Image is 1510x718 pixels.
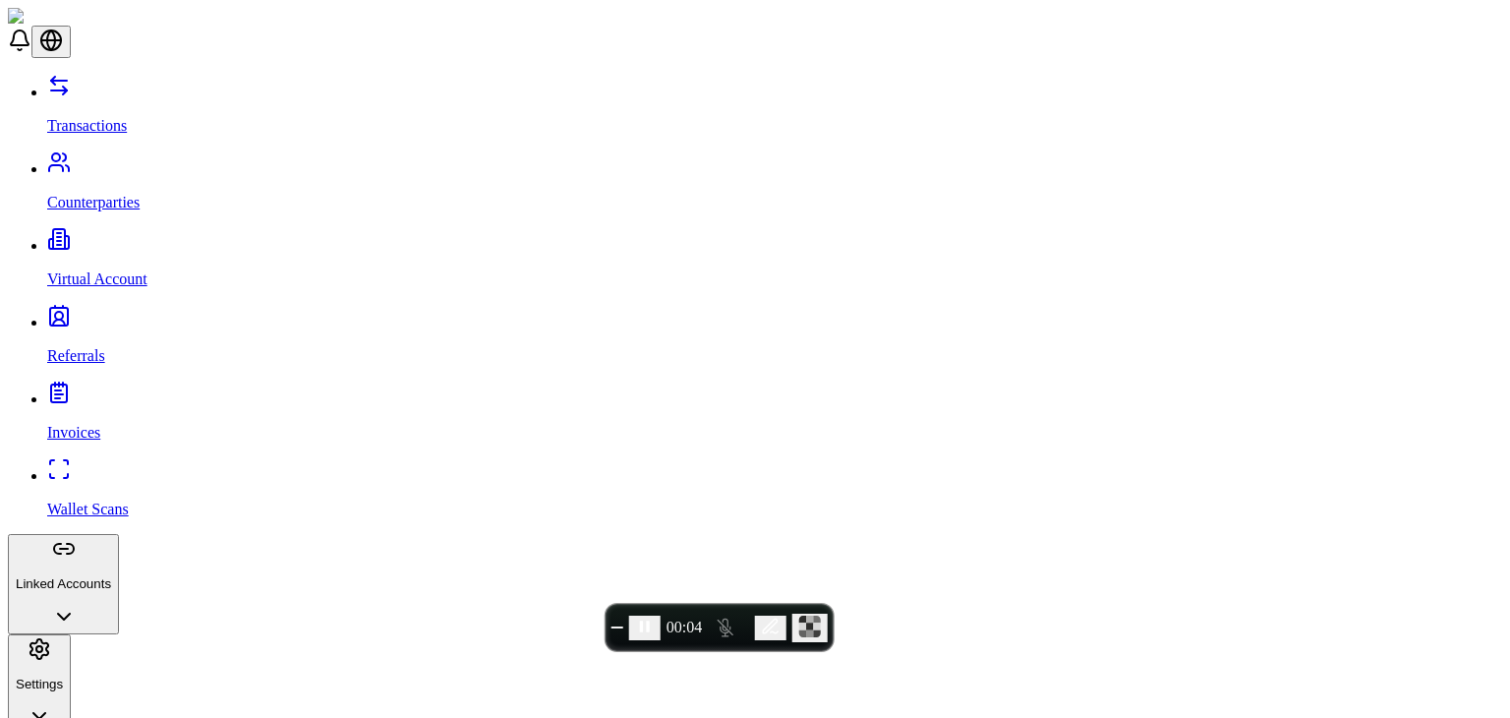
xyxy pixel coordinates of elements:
button: Linked Accounts [8,534,119,634]
p: Referrals [47,347,1502,365]
img: ShieldPay Logo [8,8,125,26]
p: Transactions [47,117,1502,135]
a: Referrals [47,314,1502,365]
a: Transactions [47,84,1502,135]
p: Counterparties [47,194,1502,211]
p: Linked Accounts [16,576,111,591]
p: Invoices [47,424,1502,442]
a: Wallet Scans [47,467,1502,518]
p: Virtual Account [47,270,1502,288]
a: Invoices [47,390,1502,442]
p: Wallet Scans [47,501,1502,518]
a: Virtual Account [47,237,1502,288]
p: Settings [16,677,63,691]
a: Counterparties [47,160,1502,211]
